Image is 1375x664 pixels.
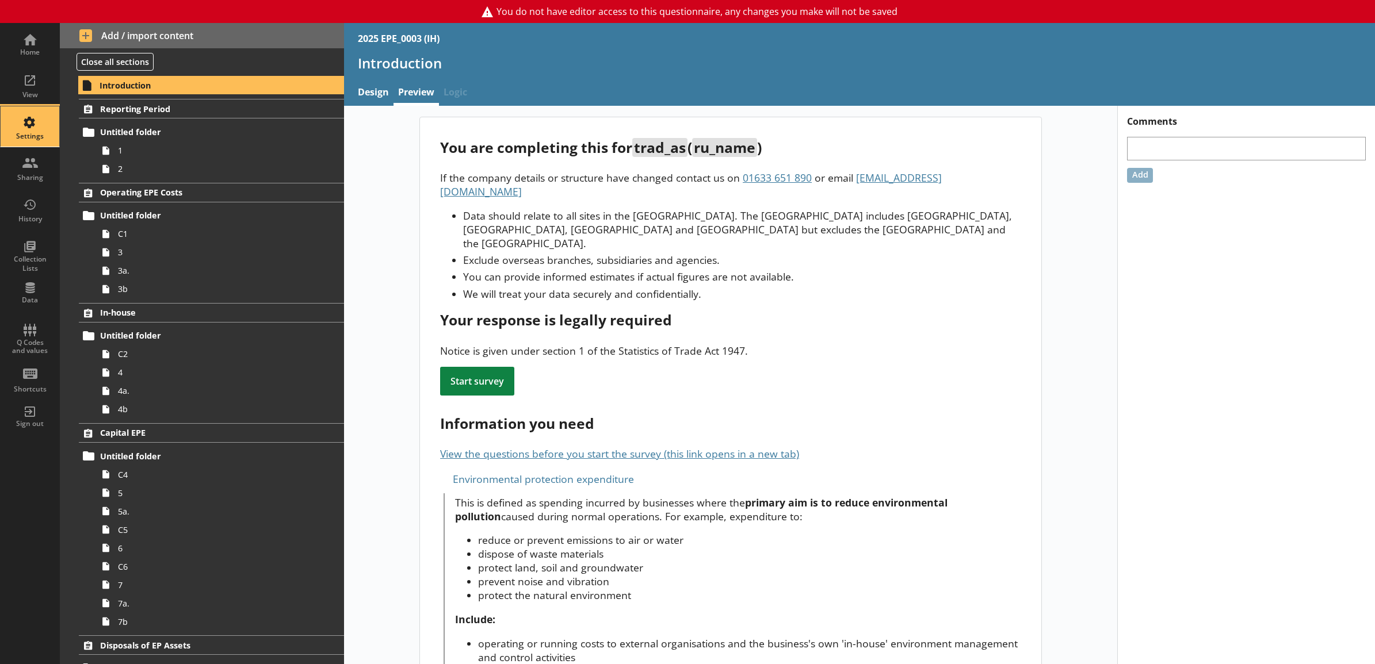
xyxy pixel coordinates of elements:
a: C5 [97,520,343,539]
span: 3b [118,283,297,294]
span: Capital EPE [100,427,292,438]
a: 1 [97,141,343,160]
span: C2 [118,348,297,359]
li: operating or running costs to external organisations and the business's own 'in-house' environmen... [478,636,1021,664]
span: Untitled folder [100,451,292,462]
li: Exclude overseas branches, subsidiaries and agencies. [463,253,1021,267]
li: Reporting PeriodUntitled folder12 [60,99,344,178]
li: prevent noise and vibration [478,574,1021,588]
div: Home [10,48,50,57]
div: Collection Lists [10,255,50,272]
div: You are completing this for ( ) [440,138,1021,157]
span: 4a. [118,385,297,396]
a: 6 [97,539,343,557]
span: 6 [118,543,297,554]
li: In-houseUntitled folderC244a.4b [60,303,344,419]
li: Operating EPE CostsUntitled folderC133a.3b [60,183,344,298]
div: Start survey [440,367,514,396]
span: C6 [118,561,297,572]
div: Shortcuts [10,385,50,394]
span: 1 [118,145,297,156]
a: View the questions before you start the survey (this link opens in a new tab) [440,447,799,460]
strong: Include: [455,612,495,626]
span: Untitled folder [100,330,292,341]
span: Logic [439,81,472,106]
a: 5 [97,483,343,502]
button: Add / import content [60,23,344,48]
a: 7 [97,575,343,594]
a: C2 [97,345,343,363]
a: 4b [97,400,343,419]
h1: Introduction [358,54,1362,72]
span: 3 [118,247,297,258]
li: protect land, soil and groundwater [478,561,1021,574]
a: Capital EPE [79,423,343,443]
span: In-house [100,307,292,318]
span: Untitled folder [100,126,292,137]
h1: Comments [1118,106,1375,128]
a: C4 [97,465,343,483]
span: 5 [118,488,297,498]
a: 7b [97,612,343,631]
a: 4a. [97,382,343,400]
div: Settings [10,132,50,141]
div: Your response is legally required [440,310,1021,329]
span: C4 [118,469,297,480]
a: 2 [97,160,343,178]
span: 4b [118,404,297,414]
span: Operating EPE Costs [100,187,292,198]
li: protect the natural environment [478,588,1021,602]
div: Data [10,295,50,305]
a: In-house [79,303,343,323]
span: 7b [118,616,297,627]
a: C6 [97,557,343,575]
div: Notice is given under section 1 of the Statistics of Trade Act 1947. [440,344,1021,358]
span: 4 [118,367,297,378]
span: C1 [118,228,297,239]
li: Untitled folderC244a.4b [84,327,344,419]
a: Untitled folder [79,327,343,345]
a: 3b [97,280,343,298]
li: We will treat your data securely and confidentially. [463,287,1021,301]
div: 2025 EPE_0003 (IH) [358,32,440,45]
a: Untitled folder [79,123,343,141]
button: Close all sections [77,53,154,71]
span: Untitled folder [100,210,292,221]
span: Disposals of EP Assets [100,640,292,651]
div: View [10,90,50,99]
a: Reporting Period [79,99,343,118]
a: 4 [97,363,343,382]
a: Preview [394,81,439,106]
li: Untitled folder12 [84,123,344,178]
span: C5 [118,524,297,535]
li: Data should relate to all sites in the [GEOGRAPHIC_DATA]. The [GEOGRAPHIC_DATA] includes [GEOGRAP... [463,209,1021,250]
div: Q Codes and values [10,339,50,355]
li: reduce or prevent emissions to air or water [478,533,1021,547]
div: Information you need [440,414,1021,433]
a: 7a. [97,594,343,612]
a: C1 [97,225,343,243]
span: Introduction [100,80,292,91]
a: Design [353,81,394,106]
strong: primary aim is to reduce environmental pollution [455,496,948,523]
a: 3 [97,243,343,262]
a: Operating EPE Costs [79,183,343,202]
span: Reporting Period [100,103,292,114]
a: Untitled folder [79,206,343,225]
span: 01633 651 890 [743,171,812,185]
a: Untitled folder [79,447,343,465]
li: Capital EPEUntitled folderC455a.C56C677a.7b [60,423,344,631]
span: 5a. [118,506,297,517]
span: Add / import content [79,29,324,42]
div: History [10,214,50,224]
span: [EMAIL_ADDRESS][DOMAIN_NAME] [440,171,942,198]
p: This is defined as spending incurred by businesses where the caused during normal operations. For... [455,496,1021,523]
li: You can provide informed estimates if actual figures are not available. [463,270,1021,283]
a: 3a. [97,262,343,280]
span: 7 [118,579,297,590]
li: dispose of waste materials [478,547,1021,561]
li: Untitled folderC455a.C56C677a.7b [84,447,344,631]
span: trad_as [632,138,687,157]
li: Untitled folderC133a.3b [84,206,344,298]
span: 7a. [118,598,297,609]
